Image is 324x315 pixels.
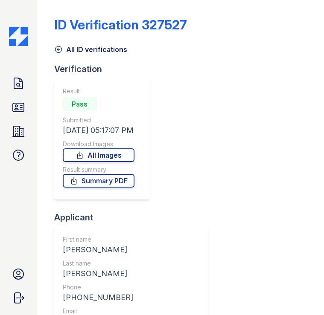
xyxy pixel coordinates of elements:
[288,281,315,306] iframe: chat widget
[63,165,134,174] div: Result summary
[54,63,157,75] div: Verification
[63,244,199,256] div: [PERSON_NAME]
[63,124,134,136] div: [DATE] 05:17:07 PM
[63,174,134,188] a: Summary PDF
[63,97,97,111] div: Pass
[63,116,134,124] div: Submitted
[63,87,134,95] div: Result
[54,44,127,55] a: All ID verifications
[63,292,199,303] div: [PHONE_NUMBER]
[54,211,215,223] div: Applicant
[63,283,199,292] div: Phone
[9,27,28,46] img: CE_Icon_Blue-c292c112584629df590d857e76928e9f676e5b41ef8f769ba2f05ee15b207248.png
[54,17,187,32] div: ID Verification 327527
[63,235,199,244] div: First name
[63,268,199,280] div: [PERSON_NAME]
[63,148,134,162] a: All Images
[63,140,134,148] div: Download Images
[63,259,199,268] div: Last name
